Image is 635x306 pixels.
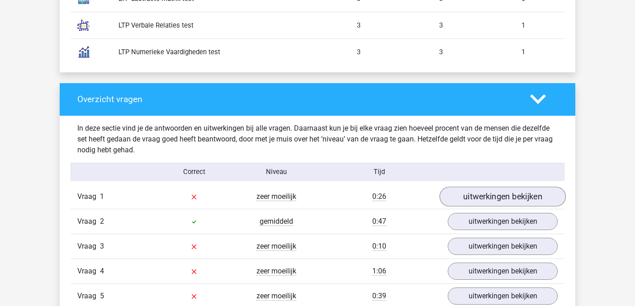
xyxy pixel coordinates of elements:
span: Vraag [77,291,100,301]
span: 0:26 [372,192,386,201]
div: In deze sectie vind je de antwoorden en uitwerkingen bij alle vragen. Daarnaast kun je bij elke v... [71,123,564,155]
span: zeer moeilijk [256,292,296,301]
img: numerical_reasoning.c2aee8c4b37e.svg [72,41,95,63]
div: Correct [153,167,236,177]
img: analogies.7686177dca09.svg [72,14,95,37]
span: 2 [100,217,104,226]
span: 3 [100,242,104,250]
a: uitwerkingen bekijken [440,187,566,207]
span: zeer moeilijk [256,267,296,276]
span: zeer moeilijk [256,192,296,201]
div: LTP Numerieke Vaardigheden test [112,47,317,57]
span: Vraag [77,216,100,227]
span: Vraag [77,266,100,277]
div: 3 [317,47,400,57]
div: 3 [400,20,482,30]
a: uitwerkingen bekijken [448,263,558,280]
a: uitwerkingen bekijken [448,238,558,255]
span: gemiddeld [260,217,293,226]
div: 3 [317,20,400,30]
span: 0:39 [372,292,386,301]
span: 1 [100,192,104,201]
span: 5 [100,292,104,300]
span: Vraag [77,191,100,202]
div: LTP Verbale Relaties test [112,20,317,30]
h4: Overzicht vragen [77,94,517,104]
div: Niveau [235,167,317,177]
div: 3 [400,47,482,57]
div: Tijd [317,167,441,177]
div: 1 [482,47,564,57]
span: 0:10 [372,242,386,251]
span: 1:06 [372,267,386,276]
div: 1 [482,20,564,30]
a: uitwerkingen bekijken [448,287,558,305]
span: 4 [100,267,104,275]
span: Vraag [77,241,100,252]
span: zeer moeilijk [256,242,296,251]
a: uitwerkingen bekijken [448,213,558,230]
span: 0:47 [372,217,386,226]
